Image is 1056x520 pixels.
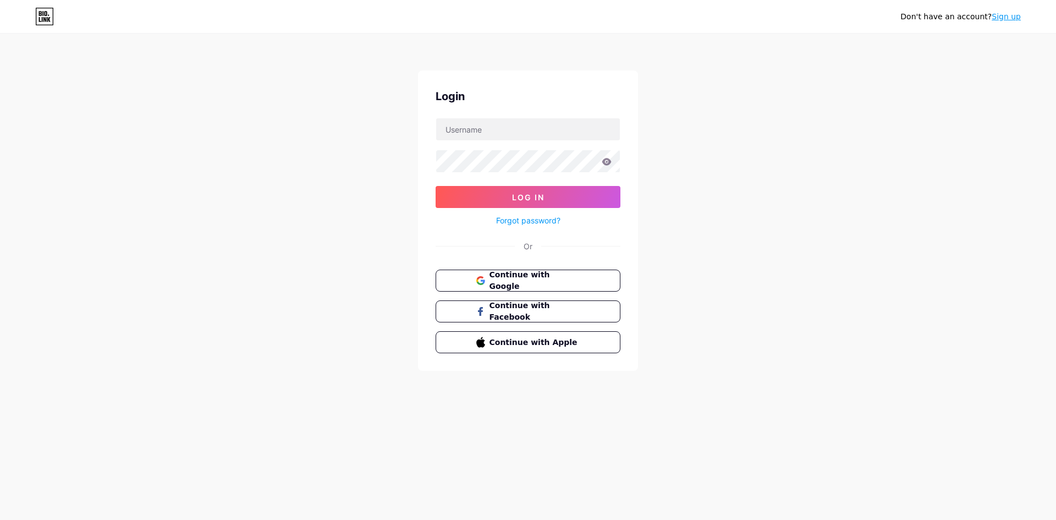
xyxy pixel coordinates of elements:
span: Continue with Facebook [490,300,580,323]
button: Continue with Google [436,270,620,292]
span: Log In [512,193,544,202]
a: Forgot password? [496,215,560,226]
button: Log In [436,186,620,208]
a: Sign up [992,12,1021,21]
div: Or [524,240,532,252]
button: Continue with Facebook [436,300,620,322]
span: Continue with Google [490,269,580,292]
button: Continue with Apple [436,331,620,353]
input: Username [436,118,620,140]
div: Login [436,88,620,105]
div: Don't have an account? [900,11,1021,23]
span: Continue with Apple [490,337,580,348]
